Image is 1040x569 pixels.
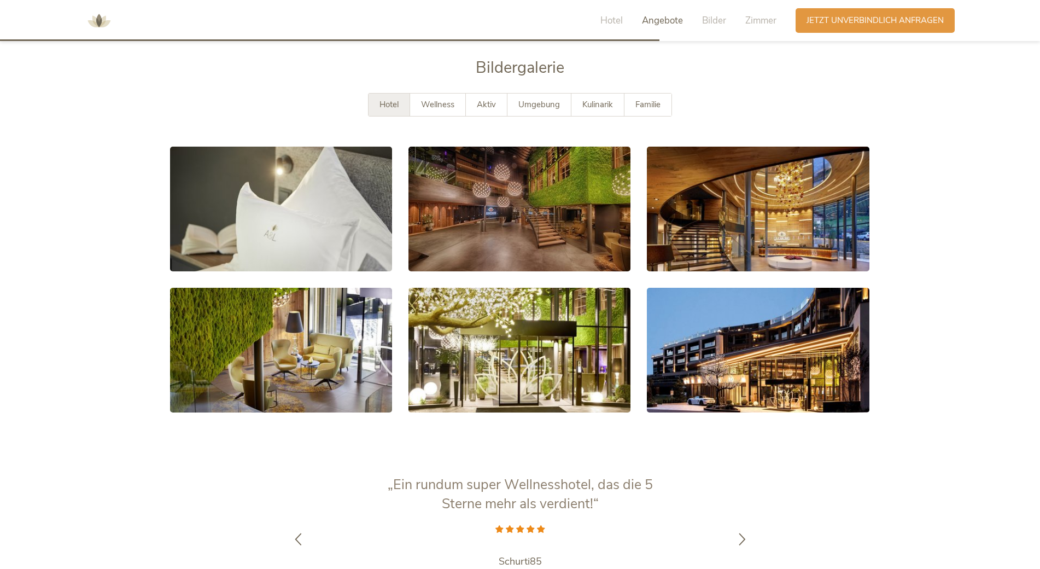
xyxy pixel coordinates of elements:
span: Angebote [642,14,683,27]
a: AMONTI & LUNARIS Wellnessresort [83,16,115,24]
span: Zimmer [745,14,776,27]
a: Schurti85 [383,555,657,568]
span: Familie [635,99,661,110]
span: Umgebung [518,99,560,110]
span: Jetzt unverbindlich anfragen [807,15,944,26]
span: Schurti85 [499,555,542,568]
span: Kulinarik [582,99,613,110]
span: Bildergalerie [476,57,564,78]
span: Hotel [379,99,399,110]
img: AMONTI & LUNARIS Wellnessresort [83,4,115,37]
span: Aktiv [477,99,496,110]
span: Wellness [421,99,454,110]
span: Hotel [600,14,623,27]
span: „Ein rundum super Wellnesshotel, das die 5 Sterne mehr als verdient!“ [388,475,653,513]
span: Bilder [702,14,726,27]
